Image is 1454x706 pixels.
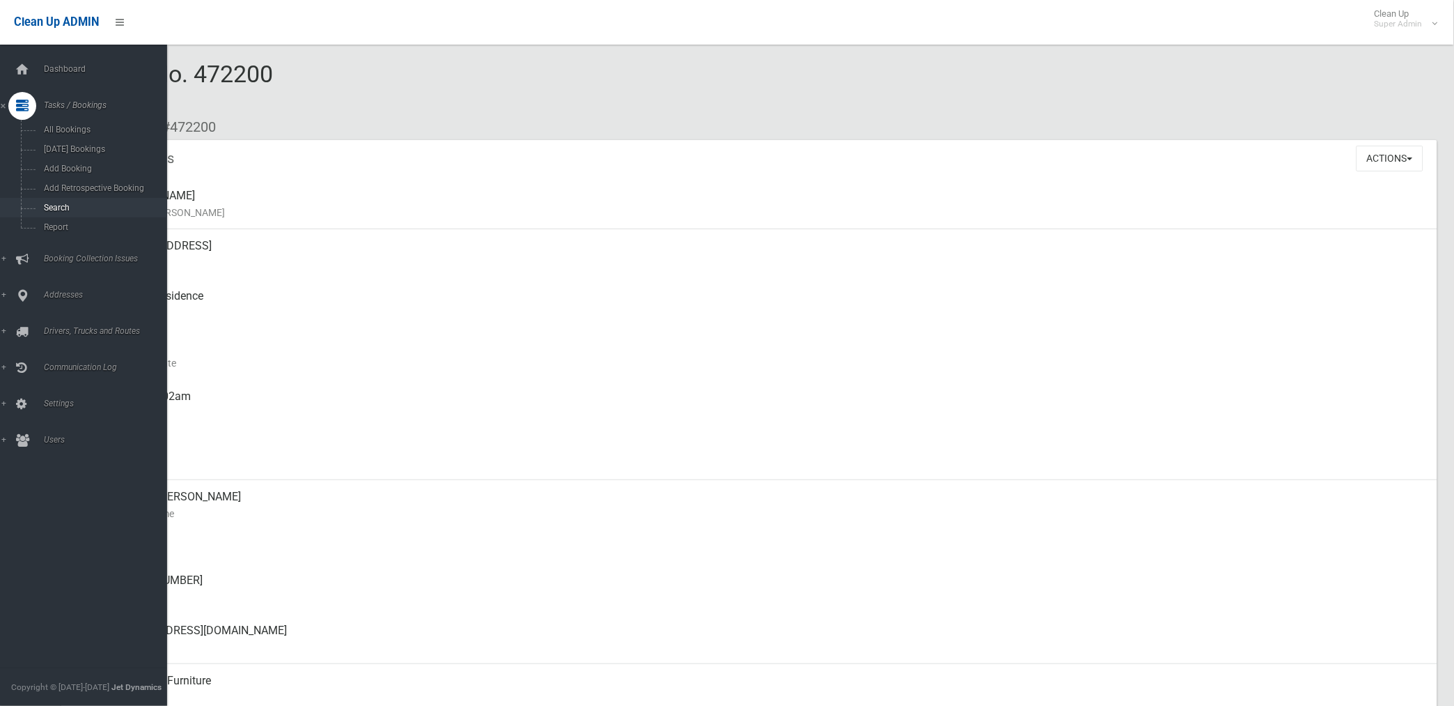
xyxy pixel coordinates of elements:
[111,564,1426,614] div: [PHONE_NUMBER]
[40,435,179,445] span: Users
[111,229,1426,279] div: [STREET_ADDRESS]
[40,203,167,213] span: Search
[40,100,179,110] span: Tasks / Bookings
[40,164,167,174] span: Add Booking
[40,290,179,300] span: Addresses
[111,639,1426,656] small: Email
[14,15,99,29] span: Clean Up ADMIN
[40,362,179,372] span: Communication Log
[40,254,179,263] span: Booking Collection Issues
[61,60,273,114] span: Booking No. 472200
[1357,146,1423,171] button: Actions
[111,355,1426,371] small: Collection Date
[11,682,109,692] span: Copyright © [DATE]-[DATE]
[111,480,1426,530] div: Taralhya-[PERSON_NAME]
[152,114,216,140] li: #472200
[1375,19,1423,29] small: Super Admin
[1368,8,1437,29] span: Clean Up
[40,326,179,336] span: Drivers, Trucks and Routes
[40,64,179,74] span: Dashboard
[111,254,1426,271] small: Address
[40,399,179,408] span: Settings
[111,430,1426,480] div: [DATE]
[111,682,162,692] strong: Jet Dynamics
[111,589,1426,606] small: Landline
[111,405,1426,422] small: Collected At
[111,279,1426,330] div: Front of Residence
[111,505,1426,522] small: Contact Name
[61,614,1437,664] a: [EMAIL_ADDRESS][DOMAIN_NAME]Email
[111,539,1426,555] small: Mobile
[40,144,167,154] span: [DATE] Bookings
[111,380,1426,430] div: [DATE] 10:02am
[40,183,167,193] span: Add Retrospective Booking
[111,455,1426,472] small: Zone
[40,222,167,232] span: Report
[111,179,1426,229] div: [PERSON_NAME]
[40,125,167,135] span: All Bookings
[111,204,1426,221] small: Name of [PERSON_NAME]
[111,330,1426,380] div: [DATE]
[111,305,1426,321] small: Pickup Point
[111,614,1426,664] div: [EMAIL_ADDRESS][DOMAIN_NAME]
